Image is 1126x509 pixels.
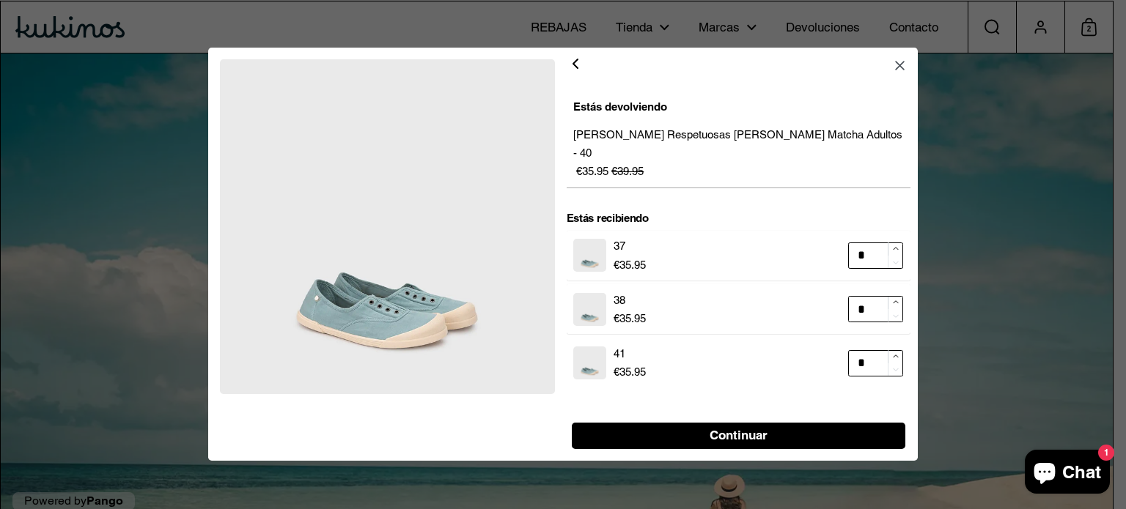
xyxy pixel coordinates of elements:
[710,423,768,448] span: Continuar
[614,345,646,363] p: 41
[573,163,903,181] p: €35.95
[614,256,646,274] p: €35.95
[614,291,646,310] p: 38
[573,126,903,163] p: [PERSON_NAME] Respetuosas [PERSON_NAME] Matcha Adultos - 40
[573,98,903,115] p: Estás devolviendo
[573,293,606,326] img: zapatillas-respetuosas-igor-lonas-matcha-kukinos-1.webp
[573,346,606,379] img: zapatillas-respetuosas-igor-lonas-matcha-kukinos-1.webp
[611,165,644,177] strike: €39.95
[614,310,646,327] p: €35.95
[1020,450,1114,497] inbox-online-store-chat: Chat de la tienda online Shopify
[567,211,910,228] h5: Estás recibiendo
[614,364,646,382] p: €35.95
[573,239,606,272] img: zapatillas-respetuosas-igor-lonas-matcha-kukinos-1.webp
[220,59,555,394] img: zapatillas-respetuosas-igor-lonas-matcha-kukinos-1.webp
[614,238,646,256] p: 37
[572,423,905,449] button: Continuar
